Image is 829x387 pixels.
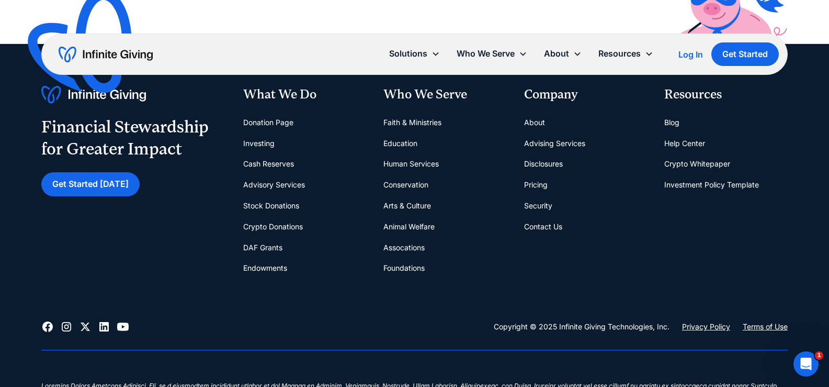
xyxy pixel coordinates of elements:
[383,112,441,133] a: Faith & Ministries
[243,86,367,104] div: What We Do
[711,42,779,66] a: Get Started
[793,351,819,377] iframe: Intercom live chat
[383,86,507,104] div: Who We Serve
[544,47,569,61] div: About
[383,216,435,237] a: Animal Welfare
[524,86,648,104] div: Company
[664,153,730,174] a: Crypto Whitepaper
[381,42,448,65] div: Solutions
[536,42,590,65] div: About
[41,172,140,196] a: Get Started [DATE]
[664,112,679,133] a: Blog
[383,258,425,279] a: Foundations
[743,320,788,333] a: Terms of Use
[524,153,563,174] a: Disclosures
[524,216,562,237] a: Contact Us
[383,195,431,216] a: Arts & Culture
[664,86,788,104] div: Resources
[243,133,275,154] a: Investing
[524,133,585,154] a: Advising Services
[383,237,425,258] a: Assocations
[41,116,209,160] div: Financial Stewardship for Greater Impact
[815,351,823,360] span: 1
[598,47,641,61] div: Resources
[243,258,287,279] a: Endowments
[243,174,305,195] a: Advisory Services
[448,42,536,65] div: Who We Serve
[678,50,703,59] div: Log In
[243,237,282,258] a: DAF Grants
[389,47,427,61] div: Solutions
[524,112,545,133] a: About
[457,47,515,61] div: Who We Serve
[41,367,788,381] div: ‍‍‍
[383,153,439,174] a: Human Services
[590,42,662,65] div: Resources
[678,48,703,61] a: Log In
[664,133,705,154] a: Help Center
[243,112,293,133] a: Donation Page
[59,46,153,63] a: home
[243,195,299,216] a: Stock Donations
[383,174,428,195] a: Conservation
[524,174,548,195] a: Pricing
[243,153,294,174] a: Cash Reserves
[524,195,552,216] a: Security
[494,320,669,333] div: Copyright © 2025 Infinite Giving Technologies, Inc.
[243,216,303,237] a: Crypto Donations
[682,320,730,333] a: Privacy Policy
[383,133,417,154] a: Education
[664,174,759,195] a: Investment Policy Template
